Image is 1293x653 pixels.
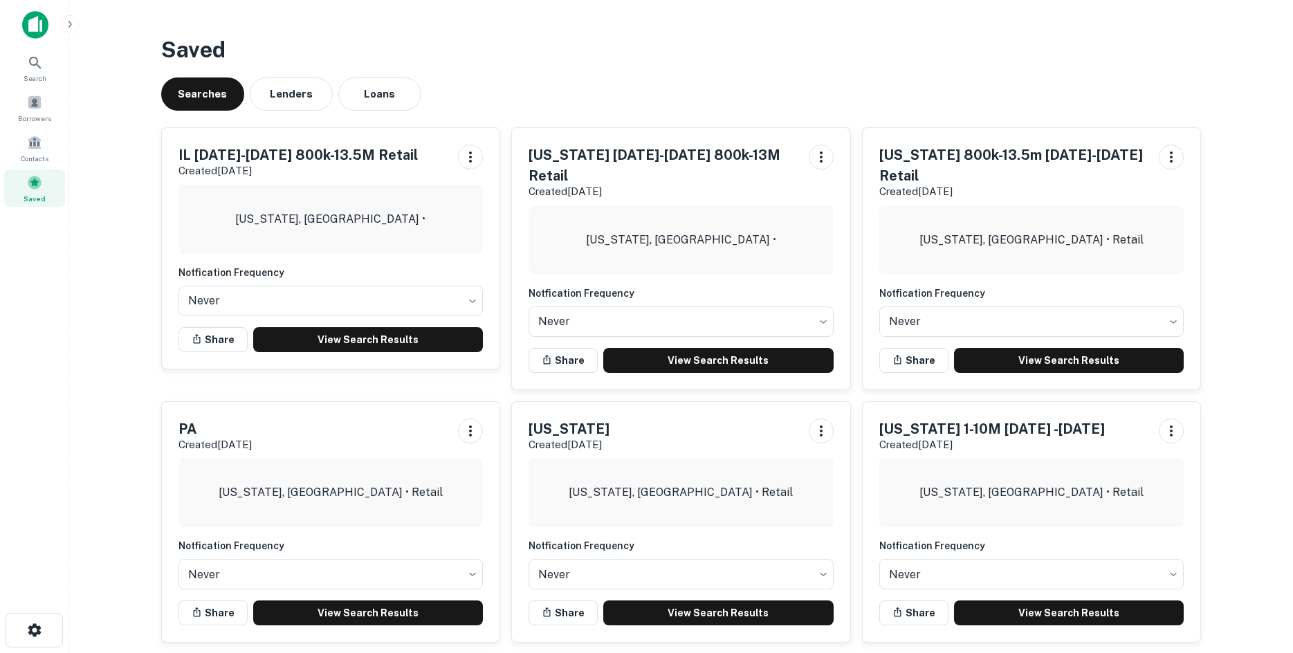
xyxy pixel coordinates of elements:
[178,436,252,453] p: Created [DATE]
[529,286,834,301] h6: Notfication Frequency
[879,145,1148,186] h5: [US_STATE] 800k-13.5m [DATE]-[DATE] Retail
[22,11,48,39] img: capitalize-icon.png
[178,419,252,439] h5: PA
[18,113,51,124] span: Borrowers
[954,348,1184,373] a: View Search Results
[569,484,793,501] p: [US_STATE], [GEOGRAPHIC_DATA] • Retail
[21,153,48,164] span: Contacts
[529,302,834,341] div: Without label
[919,484,1144,501] p: [US_STATE], [GEOGRAPHIC_DATA] • Retail
[178,327,248,352] button: Share
[529,436,609,453] p: Created [DATE]
[603,348,834,373] a: View Search Results
[879,286,1184,301] h6: Notfication Frequency
[178,282,484,320] div: Without label
[4,169,65,207] a: Saved
[586,232,776,248] p: [US_STATE], [GEOGRAPHIC_DATA] •
[4,89,65,127] a: Borrowers
[879,538,1184,553] h6: Notfication Frequency
[235,211,425,228] p: [US_STATE], [GEOGRAPHIC_DATA] •
[178,600,248,625] button: Share
[529,145,798,186] h5: [US_STATE] [DATE]-[DATE] 800k-13M Retail
[253,327,484,352] a: View Search Results
[1224,542,1293,609] iframe: Chat Widget
[529,183,798,200] p: Created [DATE]
[529,538,834,553] h6: Notfication Frequency
[529,348,598,373] button: Share
[161,33,1202,66] h3: Saved
[24,193,46,204] span: Saved
[879,600,948,625] button: Share
[338,77,421,111] button: Loans
[879,436,1105,453] p: Created [DATE]
[603,600,834,625] a: View Search Results
[879,302,1184,341] div: Without label
[879,419,1105,439] h5: [US_STATE] 1-10M [DATE] -[DATE]
[178,163,418,179] p: Created [DATE]
[879,348,948,373] button: Share
[954,600,1184,625] a: View Search Results
[4,49,65,86] a: Search
[178,145,418,165] h5: IL [DATE]-[DATE] 800k-13.5M Retail
[529,555,834,594] div: Without label
[529,600,598,625] button: Share
[178,538,484,553] h6: Notfication Frequency
[4,129,65,167] a: Contacts
[879,183,1148,200] p: Created [DATE]
[250,77,333,111] button: Lenders
[919,232,1144,248] p: [US_STATE], [GEOGRAPHIC_DATA] • Retail
[879,555,1184,594] div: Without label
[178,265,484,280] h6: Notfication Frequency
[161,77,244,111] button: Searches
[529,419,609,439] h5: [US_STATE]
[24,73,46,84] span: Search
[178,555,484,594] div: Without label
[219,484,443,501] p: [US_STATE], [GEOGRAPHIC_DATA] • Retail
[253,600,484,625] a: View Search Results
